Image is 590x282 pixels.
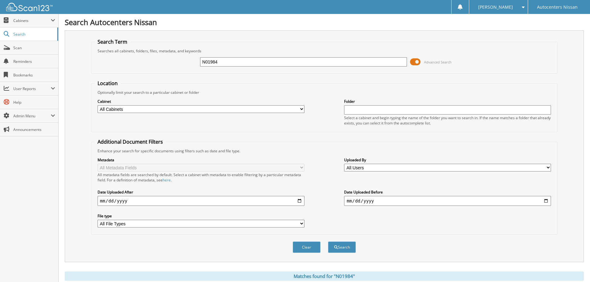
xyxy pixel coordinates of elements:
label: Cabinet [98,99,304,104]
button: Search [328,241,356,253]
div: Select a cabinet and begin typing the name of the folder you want to search in. If the name match... [344,115,551,126]
button: Clear [293,241,321,253]
div: All metadata fields are searched by default. Select a cabinet with metadata to enable filtering b... [98,172,304,183]
span: Bookmarks [13,72,55,78]
label: Date Uploaded After [98,189,304,195]
label: Uploaded By [344,157,551,163]
label: File type [98,213,304,219]
div: Matches found for "N01984" [65,271,584,281]
h1: Search Autocenters Nissan [65,17,584,27]
span: Announcements [13,127,55,132]
span: Help [13,100,55,105]
input: start [98,196,304,206]
legend: Additional Document Filters [94,138,166,145]
label: Metadata [98,157,304,163]
span: Cabinets [13,18,51,23]
label: Date Uploaded Before [344,189,551,195]
span: Reminders [13,59,55,64]
label: Folder [344,99,551,104]
span: [PERSON_NAME] [478,5,513,9]
span: Admin Menu [13,113,51,119]
img: scan123-logo-white.svg [6,3,53,11]
div: Optionally limit your search to a particular cabinet or folder [94,90,554,95]
a: here [163,177,171,183]
span: Scan [13,45,55,50]
legend: Search Term [94,38,130,45]
div: Searches all cabinets, folders, files, metadata, and keywords [94,48,554,54]
span: Search [13,32,54,37]
span: User Reports [13,86,51,91]
input: end [344,196,551,206]
span: Advanced Search [424,60,452,64]
legend: Location [94,80,121,87]
span: Autocenters Nissan [537,5,578,9]
div: Enhance your search for specific documents using filters such as date and file type. [94,148,554,154]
